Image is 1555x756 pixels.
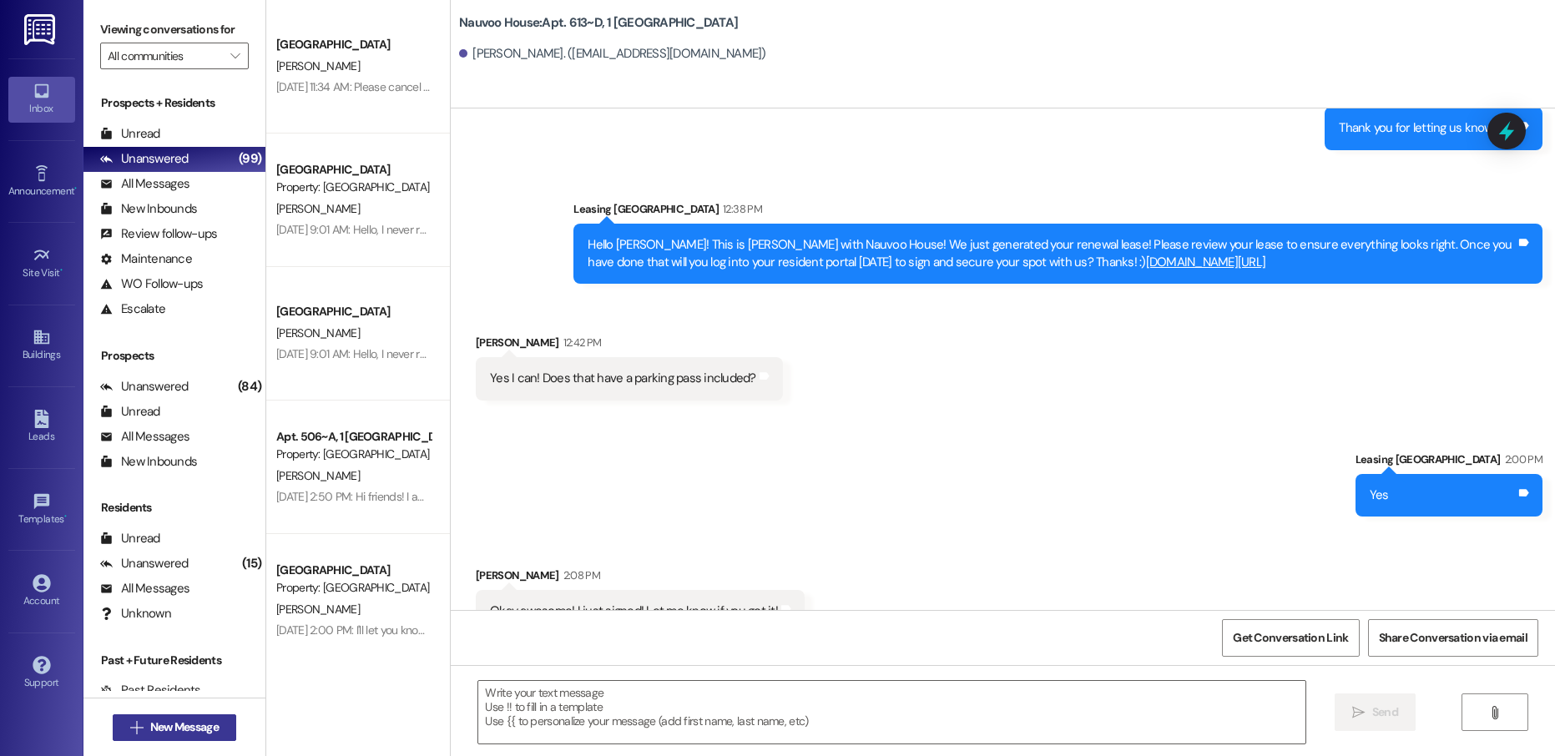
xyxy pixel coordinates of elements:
span: Share Conversation via email [1379,629,1527,647]
div: [DATE] 2:00 PM: I'll let you know about the problem on [DATE] like this email states. At what poi... [276,622,1137,638]
a: Leads [8,405,75,450]
div: Yes I can! Does that have a parking pass included? [490,370,756,387]
button: Share Conversation via email [1368,619,1538,657]
div: Escalate [100,300,165,318]
label: Viewing conversations for [100,17,249,43]
div: All Messages [100,580,189,597]
div: New Inbounds [100,453,197,471]
div: Unread [100,125,160,143]
div: Apt. 506~A, 1 [GEOGRAPHIC_DATA] [276,428,431,446]
i:  [130,721,143,734]
div: [DATE] 9:01 AM: Hello, I never received my security deposit. Just making sure it is still coming ... [276,346,760,361]
div: 2:08 PM [559,567,600,584]
i:  [230,49,240,63]
div: Okay awesome! I just signed! Let me know if you got it! [490,602,778,620]
div: [GEOGRAPHIC_DATA] [276,161,431,179]
i:  [1352,706,1365,719]
div: (15) [238,551,265,577]
div: [DATE] 9:01 AM: Hello, I never received my security deposit. Just making sure it is still coming ... [276,222,760,237]
div: [PERSON_NAME]. ([EMAIL_ADDRESS][DOMAIN_NAME]) [459,45,766,63]
a: [DOMAIN_NAME][URL] [1146,254,1266,270]
img: ResiDesk Logo [24,14,58,45]
div: WO Follow-ups [100,275,203,293]
div: Unread [100,530,160,547]
span: • [64,511,67,522]
div: [DATE] 2:50 PM: Hi friends! I am so sorry to have to come back again, but I still haven't seen my... [276,489,1138,504]
button: New Message [113,714,236,741]
div: Yes [1370,486,1389,504]
span: [PERSON_NAME] [276,468,360,483]
div: Past + Future Residents [83,652,265,669]
div: Property: [GEOGRAPHIC_DATA] [276,446,431,463]
button: Send [1335,693,1416,731]
span: Send [1372,703,1398,721]
div: [GEOGRAPHIC_DATA] [276,303,431,320]
b: Nauvoo House: Apt. 613~D, 1 [GEOGRAPHIC_DATA] [459,14,738,32]
div: Hello [PERSON_NAME]! This is [PERSON_NAME] with Nauvoo House! We just generated your renewal leas... [588,236,1516,272]
a: Buildings [8,323,75,368]
div: Maintenance [100,250,192,268]
div: Prospects [83,347,265,365]
div: Property: [GEOGRAPHIC_DATA] [276,179,431,196]
span: [PERSON_NAME] [276,201,360,216]
a: Inbox [8,77,75,122]
div: All Messages [100,175,189,193]
span: • [74,183,77,194]
div: Unanswered [100,150,189,168]
span: [PERSON_NAME] [276,602,360,617]
div: Leasing [GEOGRAPHIC_DATA] [1356,451,1542,474]
div: Unanswered [100,378,189,396]
div: [GEOGRAPHIC_DATA] [276,36,431,53]
div: (84) [234,374,265,400]
div: [PERSON_NAME] [476,334,783,357]
div: Unanswered [100,555,189,572]
a: Account [8,569,75,614]
button: Get Conversation Link [1222,619,1359,657]
div: Past Residents [100,682,201,699]
span: New Message [150,718,219,736]
div: Unread [100,403,160,421]
span: • [60,265,63,276]
a: Templates • [8,487,75,532]
div: (99) [235,146,265,172]
div: All Messages [100,428,189,446]
input: All communities [108,43,222,69]
div: [PERSON_NAME] [476,567,805,590]
div: Unknown [100,605,171,622]
div: [DATE] 11:34 AM: Please cancel my application, I'm moving forward with a different complex [276,79,712,94]
a: Support [8,651,75,696]
div: 2:00 PM [1501,451,1542,468]
span: [PERSON_NAME] [276,58,360,73]
div: [GEOGRAPHIC_DATA] [276,562,431,579]
div: Residents [83,499,265,517]
span: Get Conversation Link [1233,629,1348,647]
div: Review follow-ups [100,225,217,243]
i:  [1488,706,1501,719]
div: 12:38 PM [719,200,762,218]
span: [PERSON_NAME] [276,325,360,340]
div: Property: [GEOGRAPHIC_DATA] [276,579,431,597]
div: Prospects + Residents [83,94,265,112]
div: 12:42 PM [559,334,602,351]
a: Site Visit • [8,241,75,286]
div: Leasing [GEOGRAPHIC_DATA] [573,200,1542,224]
div: New Inbounds [100,200,197,218]
div: Thank you for letting us know! [1339,119,1496,137]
